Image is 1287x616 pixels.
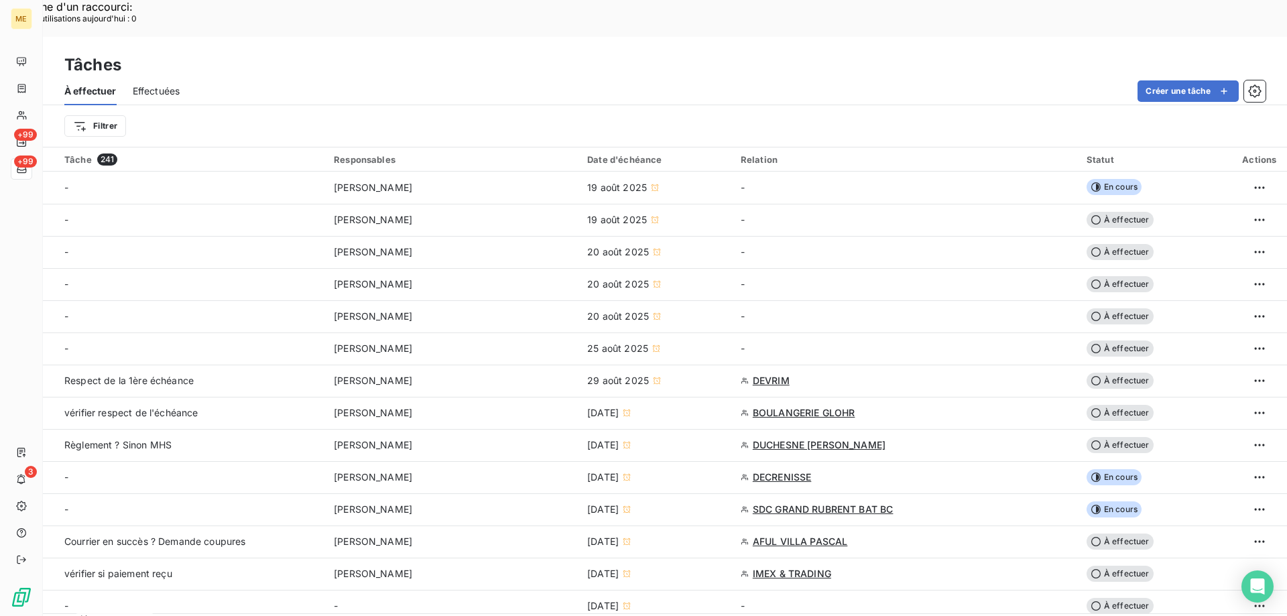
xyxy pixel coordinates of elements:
[64,115,126,137] button: Filtrer
[733,204,1079,236] td: -
[334,535,412,548] span: [PERSON_NAME]
[1087,341,1154,357] span: À effectuer
[64,153,318,166] div: Tâche
[64,536,246,547] span: Courrier en succès ? Demande coupures
[587,599,619,613] span: [DATE]
[1087,179,1142,195] span: En cours
[1087,405,1154,421] span: À effectuer
[334,213,412,227] span: [PERSON_NAME]
[733,172,1079,204] td: -
[64,182,68,193] span: -
[334,599,571,613] div: -
[64,503,68,515] span: -
[733,332,1079,365] td: -
[64,407,198,418] span: vérifier respect de l'échéance
[587,278,649,291] span: 20 août 2025
[753,503,894,516] span: SDC GRAND RUBRENT BAT BC
[64,375,194,386] span: Respect de la 1ère échéance
[587,406,619,420] span: [DATE]
[753,438,885,452] span: DUCHESNE [PERSON_NAME]
[64,439,172,450] span: Règlement ? Sinon MHS
[64,343,68,354] span: -
[97,153,117,166] span: 241
[64,53,121,77] h3: Tâches
[587,310,649,323] span: 20 août 2025
[334,181,412,194] span: [PERSON_NAME]
[334,406,412,420] span: [PERSON_NAME]
[25,466,37,478] span: 3
[587,245,649,259] span: 20 août 2025
[334,278,412,291] span: [PERSON_NAME]
[1087,212,1154,228] span: À effectuer
[334,567,412,580] span: [PERSON_NAME]
[334,310,412,323] span: [PERSON_NAME]
[64,214,68,225] span: -
[587,213,647,227] span: 19 août 2025
[1087,598,1154,614] span: À effectuer
[1087,437,1154,453] span: À effectuer
[334,374,412,387] span: [PERSON_NAME]
[1087,534,1154,550] span: À effectuer
[64,278,68,290] span: -
[14,129,37,141] span: +99
[587,374,649,387] span: 29 août 2025
[1138,80,1239,102] button: Créer une tâche
[64,246,68,257] span: -
[1087,276,1154,292] span: À effectuer
[587,181,647,194] span: 19 août 2025
[11,587,32,608] img: Logo LeanPay
[587,471,619,484] span: [DATE]
[733,300,1079,332] td: -
[334,245,412,259] span: [PERSON_NAME]
[14,156,37,168] span: +99
[334,438,412,452] span: [PERSON_NAME]
[64,600,68,611] span: -
[334,471,412,484] span: [PERSON_NAME]
[1239,154,1279,165] div: Actions
[753,567,831,580] span: IMEX & TRADING
[64,568,172,579] span: vérifier si paiement reçu
[587,503,619,516] span: [DATE]
[741,154,1070,165] div: Relation
[1087,469,1142,485] span: En cours
[587,567,619,580] span: [DATE]
[334,154,571,165] div: Responsables
[733,236,1079,268] td: -
[133,84,180,98] span: Effectuées
[1087,244,1154,260] span: À effectuer
[64,310,68,322] span: -
[587,342,648,355] span: 25 août 2025
[64,471,68,483] span: -
[1087,501,1142,517] span: En cours
[64,84,117,98] span: À effectuer
[733,268,1079,300] td: -
[587,154,725,165] div: Date d'échéance
[753,374,790,387] span: DEVRIM
[334,503,412,516] span: [PERSON_NAME]
[1087,154,1224,165] div: Statut
[753,406,855,420] span: BOULANGERIE GLOHR
[1087,308,1154,324] span: À effectuer
[1087,373,1154,389] span: À effectuer
[587,535,619,548] span: [DATE]
[1087,566,1154,582] span: À effectuer
[587,438,619,452] span: [DATE]
[753,471,812,484] span: DECRENISSE
[334,342,412,355] span: [PERSON_NAME]
[1241,570,1274,603] div: Open Intercom Messenger
[753,535,848,548] span: AFUL VILLA PASCAL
